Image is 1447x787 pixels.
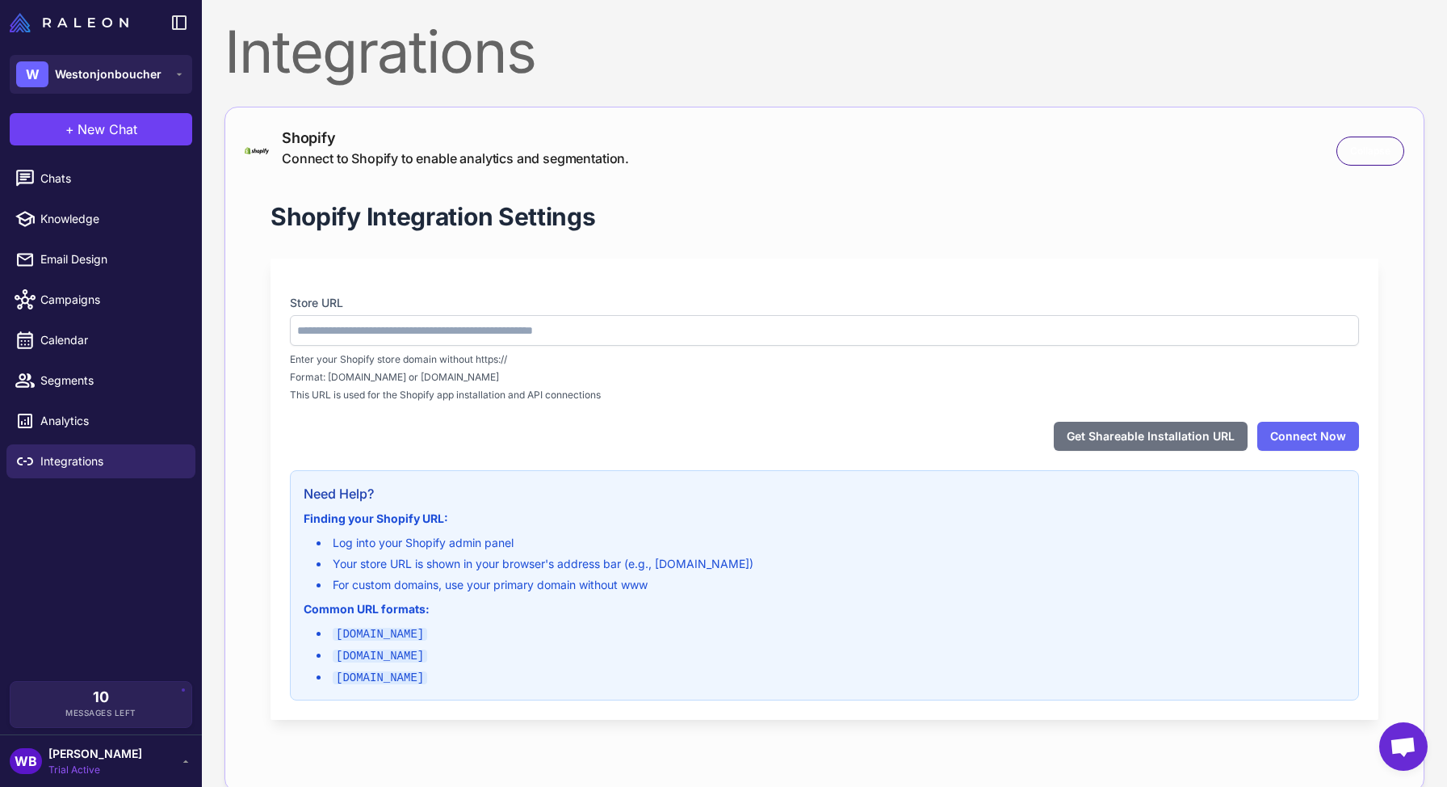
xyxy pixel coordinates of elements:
[40,291,182,309] span: Campaigns
[6,323,195,357] a: Calendar
[290,370,1359,385] span: Format: [DOMAIN_NAME] or [DOMAIN_NAME]
[6,404,195,438] a: Analytics
[282,149,629,168] div: Connect to Shopify to enable analytics and segmentation.
[10,13,128,32] img: Raleon Logo
[40,250,182,268] span: Email Design
[317,534,1345,552] li: Log into your Shopify admin panel
[304,602,430,616] strong: Common URL formats:
[282,127,629,149] div: Shopify
[1257,422,1359,451] button: Connect Now
[78,120,137,139] span: New Chat
[317,555,1345,573] li: Your store URL is shown in your browser's address bar (e.g., [DOMAIN_NAME])
[304,511,448,525] strong: Finding your Shopify URL:
[65,707,136,719] span: Messages Left
[40,331,182,349] span: Calendar
[1054,422,1248,451] button: Get Shareable Installation URL
[6,202,195,236] a: Knowledge
[48,745,142,763] span: [PERSON_NAME]
[16,61,48,87] div: W
[271,200,596,233] h1: Shopify Integration Settings
[6,162,195,196] a: Chats
[6,444,195,478] a: Integrations
[10,55,192,94] button: WWestonjonboucher
[333,628,427,641] code: [DOMAIN_NAME]
[290,294,1359,312] label: Store URL
[290,388,1359,402] span: This URL is used for the Shopify app installation and API connections
[40,170,182,187] span: Chats
[48,763,142,777] span: Trial Active
[333,650,427,663] code: [DOMAIN_NAME]
[40,372,182,389] span: Segments
[55,65,161,83] span: Westonjonboucher
[245,147,269,154] img: shopify-logo-primary-logo-456baa801ee66a0a435671082365958316831c9960c480451dd0330bcdae304f.svg
[290,352,1359,367] span: Enter your Shopify store domain without https://
[10,13,135,32] a: Raleon Logo
[93,690,109,705] span: 10
[6,364,195,398] a: Segments
[6,283,195,317] a: Campaigns
[1350,144,1390,158] span: Collapse
[10,113,192,145] button: +New Chat
[6,242,195,276] a: Email Design
[304,484,1345,503] h3: Need Help?
[10,748,42,774] div: WB
[40,412,182,430] span: Analytics
[65,120,74,139] span: +
[333,671,427,684] code: [DOMAIN_NAME]
[40,210,182,228] span: Knowledge
[40,452,182,470] span: Integrations
[1379,722,1428,771] div: Open chat
[224,23,1424,81] div: Integrations
[317,576,1345,594] li: For custom domains, use your primary domain without www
